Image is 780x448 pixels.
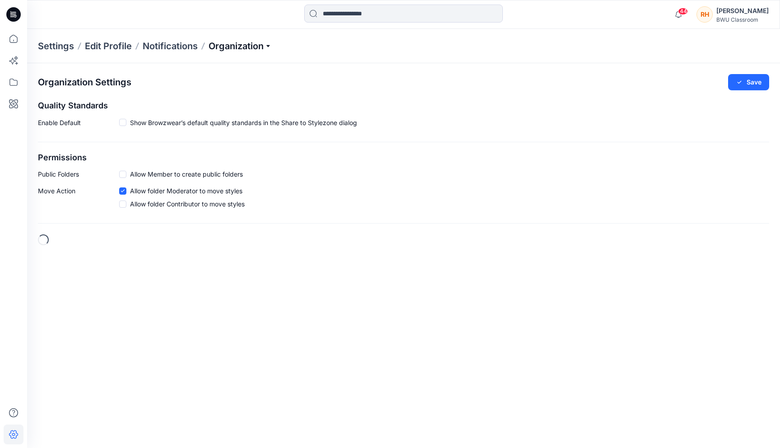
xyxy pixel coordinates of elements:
a: Notifications [143,40,198,52]
a: Edit Profile [85,40,132,52]
span: Allow folder Contributor to move styles [130,199,245,209]
p: Public Folders [38,169,119,179]
span: 44 [678,8,688,15]
div: RH [696,6,713,23]
p: Enable Default [38,118,119,131]
button: Save [728,74,769,90]
p: Settings [38,40,74,52]
div: [PERSON_NAME] [716,5,769,16]
h2: Permissions [38,153,769,163]
p: Move Action [38,186,119,212]
span: Show Browzwear’s default quality standards in the Share to Stylezone dialog [130,118,357,127]
span: Allow folder Moderator to move styles [130,186,242,196]
div: BWU Classroom [716,16,769,23]
span: Allow Member to create public folders [130,169,243,179]
h2: Organization Settings [38,77,131,88]
h2: Quality Standards [38,101,769,111]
